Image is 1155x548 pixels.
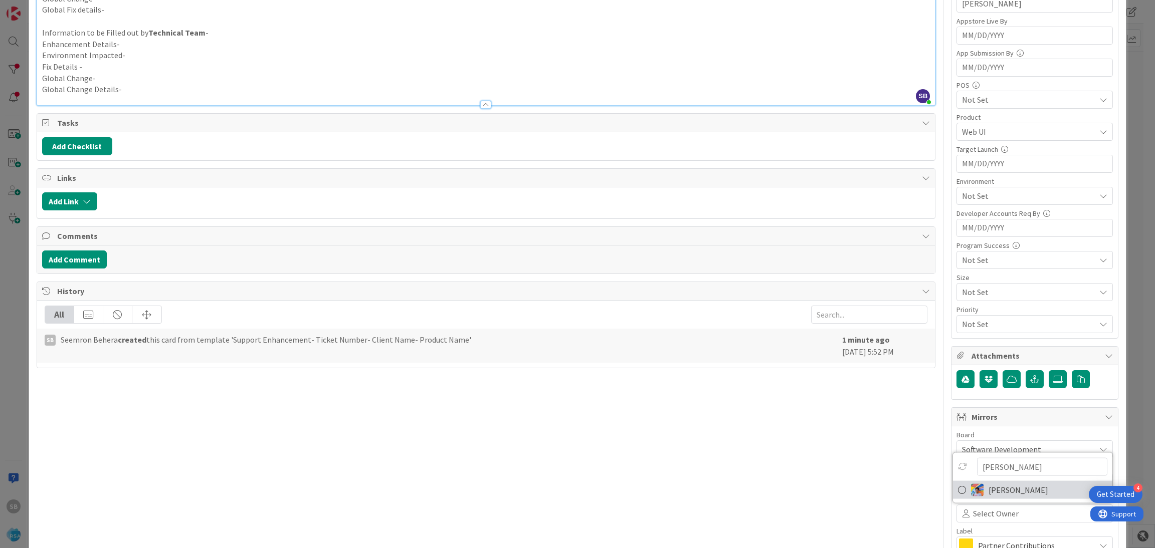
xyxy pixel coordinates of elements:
strong: Technical Team [148,28,206,38]
a: JK[PERSON_NAME] [953,481,1112,499]
span: Comments [57,230,917,242]
span: Select Owner [973,507,1019,519]
div: Environment [956,178,1113,185]
span: Not Set [962,94,1095,106]
span: Not Set [962,190,1095,202]
div: Priority [956,306,1113,313]
button: Add Checklist [42,137,112,155]
span: Seemron Behera this card from template 'Support Enhancement- Ticket Number- Client Name- Product ... [61,334,471,346]
p: Environment Impacted- [42,50,930,61]
p: Global Change Details- [42,84,930,95]
div: Appstore Live By [956,18,1113,25]
b: 1 minute ago [842,335,890,345]
span: Not Set [962,317,1090,331]
span: Board [956,431,975,438]
span: Tasks [57,117,917,129]
div: Target Launch [956,146,1113,153]
div: SB [45,335,56,346]
button: Add Link [42,192,97,210]
b: created [118,335,146,345]
span: Attachments [972,350,1100,362]
div: Developer Accounts Req By [956,210,1113,217]
input: Search... [811,306,927,324]
p: Enhancement Details- [42,39,930,50]
p: Fix Details - [42,61,930,73]
span: Mirrors [972,411,1100,423]
span: Not Set [962,254,1095,266]
div: 4 [1133,483,1142,492]
span: Links [57,172,917,184]
div: Get Started [1097,489,1134,499]
span: Support [21,2,46,14]
div: [DATE] 5:52 PM [842,334,927,358]
span: History [57,285,917,297]
div: Open Get Started checklist, remaining modules: 4 [1089,486,1142,503]
img: JK [971,483,984,496]
button: Add Comment [42,250,107,268]
div: App Submission By [956,50,1113,57]
span: SB [916,89,930,103]
div: Program Success [956,242,1113,249]
p: Information to be Filled out by - [42,27,930,39]
span: Label [956,527,973,534]
span: Software Development [962,444,1041,454]
input: MM/DD/YYYY [962,219,1107,236]
span: Not Set [962,285,1090,299]
input: MM/DD/YYYY [962,155,1107,172]
div: Product [956,114,1113,121]
div: POS [956,82,1113,89]
p: Global Fix details- [42,4,930,16]
span: [PERSON_NAME] [989,482,1048,497]
input: Search [977,458,1107,476]
p: Global Change- [42,73,930,84]
input: MM/DD/YYYY [962,59,1107,76]
input: MM/DD/YYYY [962,27,1107,44]
div: Size [956,274,1113,281]
div: All [45,306,74,323]
span: Web UI [962,126,1095,138]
